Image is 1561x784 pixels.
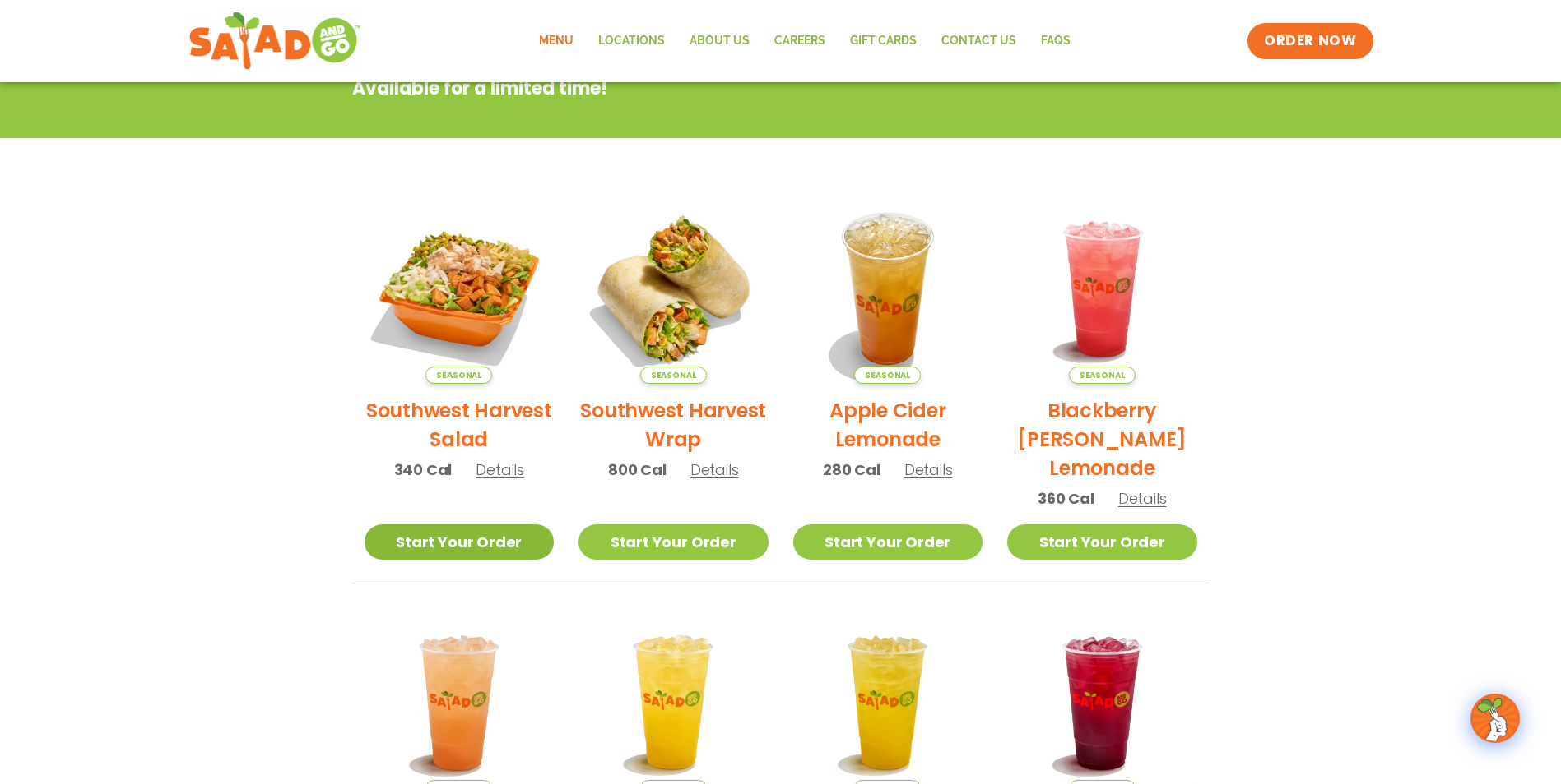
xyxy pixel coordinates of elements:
[823,459,880,481] span: 280 Cal
[1007,396,1197,482] h2: Blackberry [PERSON_NAME] Lemonade
[1069,367,1136,384] span: Seasonal
[608,459,667,481] span: 800 Cal
[904,459,953,480] span: Details
[394,459,453,481] span: 340 Cal
[352,75,1077,102] p: Available for a limited time!
[1007,524,1197,560] a: Start Your Order
[1029,22,1083,60] a: FAQs
[578,194,769,384] img: Product photo for Southwest Harvest Wrap
[365,524,555,560] a: Start Your Order
[1038,487,1094,510] span: 360 Cal
[365,396,555,454] h2: Southwest Harvest Salad
[527,22,586,60] a: Menu
[793,396,983,454] h2: Apple Cider Lemonade
[476,459,524,480] span: Details
[578,524,769,560] a: Start Your Order
[425,367,492,384] span: Seasonal
[586,22,677,60] a: Locations
[838,22,929,60] a: GIFT CARDS
[1472,695,1518,741] img: wpChatIcon
[690,459,739,480] span: Details
[793,194,983,384] img: Product photo for Apple Cider Lemonade
[929,22,1029,60] a: Contact Us
[1118,488,1167,509] span: Details
[854,367,921,384] span: Seasonal
[1247,23,1373,59] a: ORDER NOW
[677,22,762,60] a: About Us
[188,8,362,74] img: new-SAG-logo-768×292
[578,396,769,454] h2: Southwest Harvest Wrap
[640,367,707,384] span: Seasonal
[365,194,555,384] img: Product photo for Southwest Harvest Salad
[1264,31,1356,51] span: ORDER NOW
[762,22,838,60] a: Careers
[793,524,983,560] a: Start Your Order
[527,22,1083,60] nav: Menu
[1007,194,1197,384] img: Product photo for Blackberry Bramble Lemonade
